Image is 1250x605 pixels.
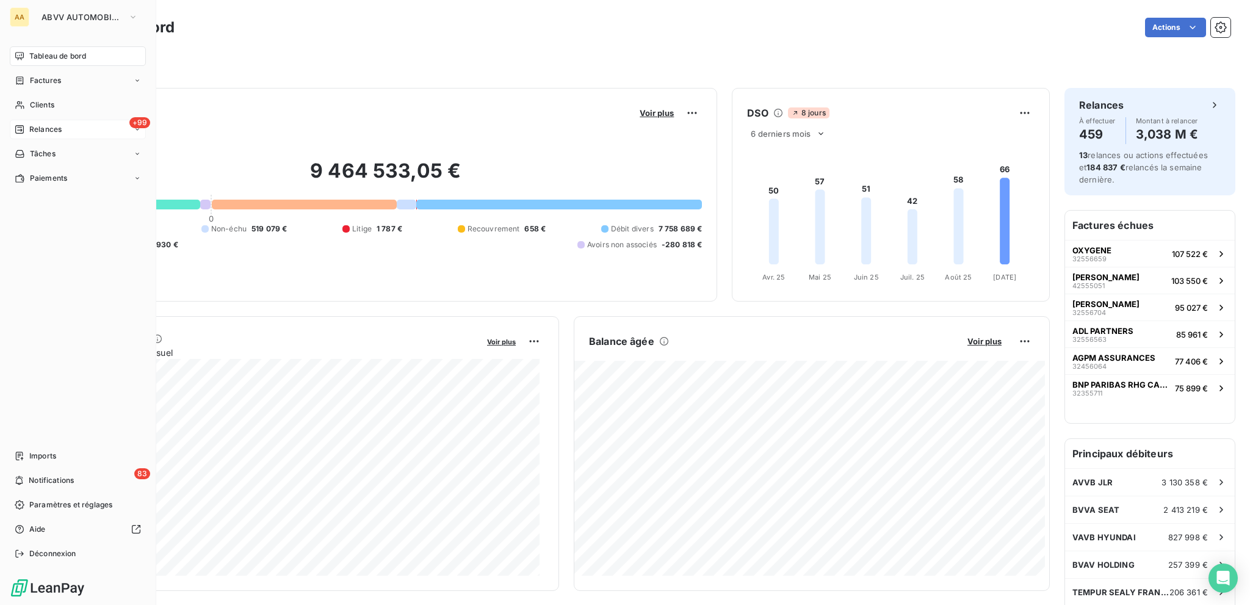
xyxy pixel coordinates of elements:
button: Voir plus [964,336,1005,347]
button: AGPM ASSURANCES3245606477 406 € [1065,347,1235,374]
span: BVVA SEAT [1072,505,1119,515]
button: BNP PARIBAS RHG CARFLEX3235571175 899 € [1065,374,1235,401]
span: 7 758 689 € [659,223,703,234]
span: Notifications [29,475,74,486]
button: ADL PARTNERS3255656385 961 € [1065,321,1235,347]
span: Avoirs non associés [587,239,657,250]
span: Débit divers [611,223,654,234]
span: Paramètres et réglages [29,499,112,510]
span: ADL PARTNERS [1072,326,1133,336]
span: AGPM ASSURANCES [1072,353,1155,363]
span: Voir plus [967,336,1002,346]
span: 257 399 € [1168,560,1208,570]
span: 827 998 € [1168,532,1208,542]
span: Paiements [30,173,67,184]
span: +99 [129,117,150,128]
span: Tableau de bord [29,51,86,62]
span: 658 € [524,223,546,234]
span: 107 522 € [1172,249,1208,259]
span: Voir plus [487,338,516,346]
tspan: Avr. 25 [763,273,786,281]
h2: 9 464 533,05 € [69,159,702,195]
span: 13 [1079,150,1088,160]
span: BVAV HOLDING [1072,560,1135,570]
span: 77 406 € [1175,357,1208,366]
span: 32556704 [1072,309,1106,316]
button: [PERSON_NAME]42555051103 550 € [1065,267,1235,294]
span: Imports [29,451,56,462]
span: 32556563 [1072,336,1107,343]
span: BNP PARIBAS RHG CARFLEX [1072,380,1170,389]
a: Aide [10,520,146,539]
span: 8 jours [788,107,829,118]
div: Open Intercom Messenger [1208,563,1238,593]
span: AVVB JLR [1072,477,1113,487]
h6: DSO [747,106,768,120]
span: OXYGENE [1072,245,1111,255]
button: Voir plus [636,107,677,118]
h4: 3,038 M € [1136,125,1198,144]
h6: Principaux débiteurs [1065,439,1235,468]
img: Logo LeanPay [10,578,85,598]
span: 42555051 [1072,282,1105,289]
span: 206 361 € [1169,587,1208,597]
button: OXYGENE32556659107 522 € [1065,240,1235,267]
span: 85 961 € [1176,330,1208,339]
button: Actions [1145,18,1206,37]
span: relances ou actions effectuées et relancés la semaine dernière. [1079,150,1208,184]
h6: Balance âgée [589,334,654,349]
span: 519 079 € [251,223,287,234]
span: 0 [209,214,214,223]
span: Aide [29,524,46,535]
h6: Factures échues [1065,211,1235,240]
span: 184 837 € [1086,162,1125,172]
span: ABVV AUTOMOBILES [42,12,123,22]
span: 95 027 € [1175,303,1208,313]
span: 32355711 [1072,389,1102,397]
span: VAVB HYUNDAI [1072,532,1136,542]
span: 2 413 219 € [1163,505,1208,515]
tspan: [DATE] [994,273,1017,281]
h4: 459 [1079,125,1116,144]
button: [PERSON_NAME]3255670495 027 € [1065,294,1235,321]
span: 32556659 [1072,255,1107,263]
tspan: Juin 25 [854,273,879,281]
span: TEMPUR SEALY FRANCE [1072,587,1169,597]
span: Chiffre d'affaires mensuel [69,346,479,359]
span: [PERSON_NAME] [1072,272,1140,282]
span: [PERSON_NAME] [1072,299,1140,309]
span: Tâches [30,148,56,159]
span: 6 derniers mois [751,129,811,139]
div: AA [10,7,29,27]
span: Non-échu [211,223,247,234]
span: Relances [29,124,62,135]
span: 75 899 € [1175,383,1208,393]
span: Litige [352,223,372,234]
tspan: Juil. 25 [900,273,925,281]
span: Montant à relancer [1136,117,1198,125]
span: Voir plus [640,108,674,118]
h6: Relances [1079,98,1124,112]
span: 3 130 358 € [1161,477,1208,487]
span: Clients [30,100,54,110]
tspan: Mai 25 [809,273,831,281]
span: Recouvrement [468,223,520,234]
span: À effectuer [1079,117,1116,125]
span: Déconnexion [29,548,76,559]
span: -280 818 € [662,239,703,250]
span: 32456064 [1072,363,1107,370]
span: Factures [30,75,61,86]
span: 83 [134,468,150,479]
span: 1 787 € [377,223,402,234]
button: Voir plus [483,336,519,347]
span: 103 550 € [1171,276,1208,286]
tspan: Août 25 [945,273,972,281]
